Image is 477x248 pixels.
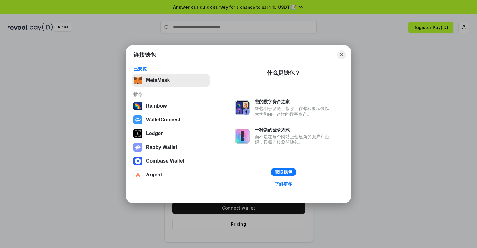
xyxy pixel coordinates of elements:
img: svg+xml,%3Csvg%20width%3D%2228%22%20height%3D%2228%22%20viewBox%3D%220%200%2028%2028%22%20fill%3D... [133,115,142,124]
div: WalletConnect [146,117,181,123]
img: svg+xml,%3Csvg%20xmlns%3D%22http%3A%2F%2Fwww.w3.org%2F2000%2Fsvg%22%20fill%3D%22none%22%20viewBox... [133,143,142,152]
img: svg+xml,%3Csvg%20fill%3D%22none%22%20height%3D%2233%22%20viewBox%3D%220%200%2035%2033%22%20width%... [133,76,142,85]
div: Rabby Wallet [146,144,177,150]
button: Rabby Wallet [132,141,210,154]
button: Argent [132,169,210,181]
div: Ledger [146,131,163,136]
img: svg+xml,%3Csvg%20xmlns%3D%22http%3A%2F%2Fwww.w3.org%2F2000%2Fsvg%22%20width%3D%2228%22%20height%3... [133,129,142,138]
div: Rainbow [146,103,167,109]
img: svg+xml,%3Csvg%20xmlns%3D%22http%3A%2F%2Fwww.w3.org%2F2000%2Fsvg%22%20fill%3D%22none%22%20viewBox... [235,100,250,115]
div: 获取钱包 [275,169,292,175]
img: svg+xml,%3Csvg%20width%3D%2228%22%20height%3D%2228%22%20viewBox%3D%220%200%2028%2028%22%20fill%3D... [133,157,142,165]
div: 什么是钱包？ [267,69,300,77]
button: Close [337,50,346,59]
button: MetaMask [132,74,210,87]
button: Ledger [132,127,210,140]
button: Rainbow [132,100,210,112]
button: WalletConnect [132,114,210,126]
div: 一种新的登录方式 [255,127,332,133]
a: 了解更多 [271,180,296,188]
div: 了解更多 [275,181,292,187]
div: MetaMask [146,78,170,83]
div: Coinbase Wallet [146,158,184,164]
div: 钱包用于发送、接收、存储和显示像以太坊和NFT这样的数字资产。 [255,106,332,117]
button: Coinbase Wallet [132,155,210,167]
img: svg+xml,%3Csvg%20width%3D%2228%22%20height%3D%2228%22%20viewBox%3D%220%200%2028%2028%22%20fill%3D... [133,170,142,179]
img: svg+xml,%3Csvg%20width%3D%22120%22%20height%3D%22120%22%20viewBox%3D%220%200%20120%20120%22%20fil... [133,102,142,110]
div: 您的数字资产之家 [255,99,332,104]
h1: 连接钱包 [133,51,156,58]
div: 而不是在每个网站上创建新的账户和密码，只需连接您的钱包。 [255,134,332,145]
div: Argent [146,172,162,178]
img: svg+xml,%3Csvg%20xmlns%3D%22http%3A%2F%2Fwww.w3.org%2F2000%2Fsvg%22%20fill%3D%22none%22%20viewBox... [235,129,250,144]
div: 已安装 [133,66,208,72]
button: 获取钱包 [271,168,296,176]
div: 推荐 [133,92,208,97]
